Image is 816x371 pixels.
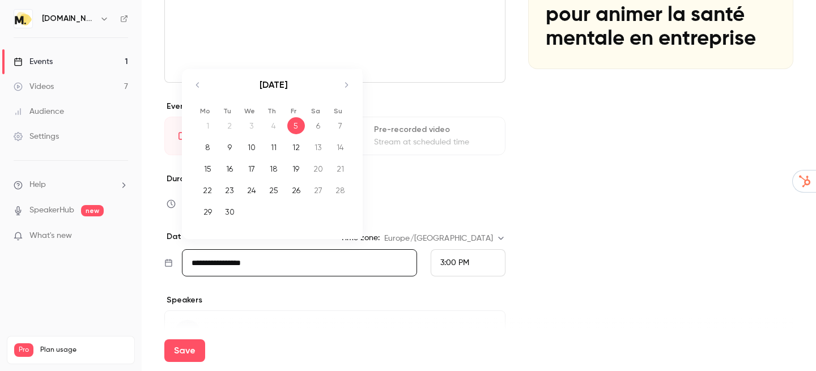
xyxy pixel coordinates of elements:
div: 28 [331,182,349,199]
div: Stream at scheduled time [374,137,491,148]
div: 15 [199,160,216,177]
label: Duration [164,173,505,185]
div: 18 [265,160,283,177]
td: Not available. Thursday, September 4, 2025 [263,115,285,137]
span: new [81,205,104,216]
div: 9 [221,139,239,156]
button: Add speaker [164,310,505,357]
div: 13 [309,139,327,156]
td: Wednesday, September 10, 2025 [241,137,263,158]
td: Monday, September 8, 2025 [197,137,219,158]
div: 25 [265,182,283,199]
td: Friday, September 26, 2025 [285,180,307,201]
input: Tue, Feb 17, 2026 [182,249,417,276]
p: Date and time [164,231,223,242]
small: Tu [223,107,231,115]
div: 26 [287,182,305,199]
div: 22 [199,182,216,199]
td: Friday, September 12, 2025 [285,137,307,158]
span: 3:00 PM [440,259,469,267]
div: 29 [199,203,216,220]
small: Th [267,107,276,115]
button: Save [164,339,205,362]
td: Selected. Friday, September 5, 2025 [285,115,307,137]
div: Europe/[GEOGRAPHIC_DATA] [384,233,505,244]
small: Sa [311,107,320,115]
div: 2 [221,117,239,134]
div: 3 [243,117,261,134]
td: Monday, September 22, 2025 [197,180,219,201]
td: Not available. Tuesday, September 2, 2025 [219,115,241,137]
div: Settings [14,131,59,142]
small: We [244,107,255,115]
div: 6 [309,117,327,134]
div: Audience [14,106,64,117]
td: Sunday, September 14, 2025 [329,137,351,158]
p: Event type [164,101,505,112]
div: 23 [221,182,239,199]
span: Help [29,179,46,191]
td: Tuesday, September 23, 2025 [219,180,241,201]
div: 1 [199,117,216,134]
td: Tuesday, September 16, 2025 [219,158,241,180]
div: 8 [199,139,216,156]
div: Events [14,56,53,67]
td: Saturday, September 20, 2025 [307,158,329,180]
div: 12 [287,139,305,156]
td: Saturday, September 6, 2025 [307,115,329,137]
iframe: Noticeable Trigger [114,231,128,241]
td: Saturday, September 27, 2025 [307,180,329,201]
div: 17 [243,160,261,177]
td: Thursday, September 11, 2025 [263,137,285,158]
h6: [DOMAIN_NAME] [42,13,95,24]
td: Wednesday, September 17, 2025 [241,158,263,180]
div: 24 [243,182,261,199]
td: Sunday, September 21, 2025 [329,158,351,180]
td: Monday, September 29, 2025 [197,201,219,223]
span: What's new [29,230,72,242]
p: Speakers [164,295,505,306]
div: 11 [265,139,283,156]
div: 7 [331,117,349,134]
div: 5 [287,117,305,134]
div: 10 [243,139,261,156]
td: Saturday, September 13, 2025 [307,137,329,158]
div: Videos [14,81,54,92]
div: From [431,249,505,276]
td: Sunday, September 28, 2025 [329,180,351,201]
td: Sunday, September 7, 2025 [329,115,351,137]
div: Calendar [182,69,362,234]
span: Pro [14,343,33,357]
small: Su [334,107,342,115]
small: Fr [291,107,296,115]
img: moka.care [14,10,32,28]
li: help-dropdown-opener [14,179,128,191]
div: Pre-recorded video [374,124,491,135]
span: Plan usage [40,346,127,355]
div: 27 [309,182,327,199]
div: 4 [265,117,283,134]
td: Tuesday, September 9, 2025 [219,137,241,158]
div: 30 [221,203,239,220]
div: LiveGo live at scheduled time [164,117,333,155]
strong: [DATE] [260,79,288,90]
td: Not available. Monday, September 1, 2025 [197,115,219,137]
td: Not available. Wednesday, September 3, 2025 [241,115,263,137]
div: 16 [221,160,239,177]
div: 20 [309,160,327,177]
td: Thursday, September 18, 2025 [263,158,285,180]
div: Pre-recorded videoStream at scheduled time [337,117,505,155]
td: Wednesday, September 24, 2025 [241,180,263,201]
small: Mo [200,107,210,115]
td: Friday, September 19, 2025 [285,158,307,180]
div: 14 [331,139,349,156]
td: Monday, September 15, 2025 [197,158,219,180]
div: 19 [287,160,305,177]
a: SpeakerHub [29,204,74,216]
td: Thursday, September 25, 2025 [263,180,285,201]
div: 21 [331,160,349,177]
td: Tuesday, September 30, 2025 [219,201,241,223]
